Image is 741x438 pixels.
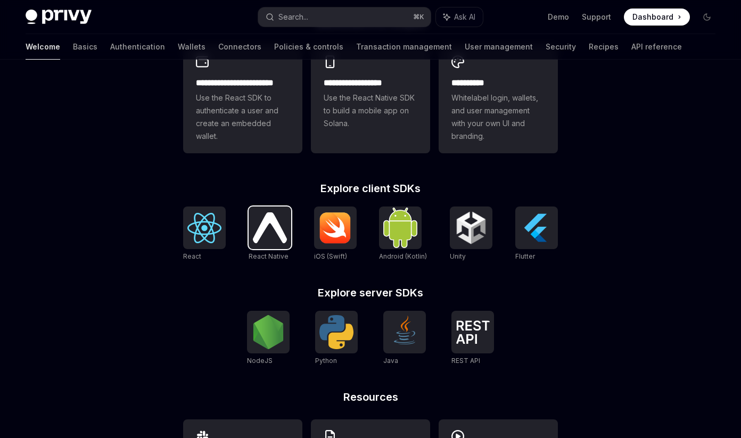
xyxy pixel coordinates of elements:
[383,311,426,366] a: JavaJava
[314,206,357,262] a: iOS (Swift)iOS (Swift)
[253,212,287,243] img: React Native
[26,34,60,60] a: Welcome
[450,252,466,260] span: Unity
[314,252,347,260] span: iOS (Swift)
[413,13,424,21] span: ⌘ K
[632,12,673,22] span: Dashboard
[456,320,490,344] img: REST API
[318,212,352,244] img: iOS (Swift)
[247,311,290,366] a: NodeJSNodeJS
[698,9,715,26] button: Toggle dark mode
[251,315,285,349] img: NodeJS
[383,357,398,365] span: Java
[110,34,165,60] a: Authentication
[436,7,483,27] button: Ask AI
[589,34,619,60] a: Recipes
[196,92,290,143] span: Use the React SDK to authenticate a user and create an embedded wallet.
[548,12,569,22] a: Demo
[388,315,422,349] img: Java
[26,10,92,24] img: dark logo
[311,45,430,153] a: **** **** **** ***Use the React Native SDK to build a mobile app on Solana.
[624,9,690,26] a: Dashboard
[315,311,358,366] a: PythonPython
[183,392,558,402] h2: Resources
[218,34,261,60] a: Connectors
[258,7,430,27] button: Search...⌘K
[631,34,682,60] a: API reference
[379,206,427,262] a: Android (Kotlin)Android (Kotlin)
[315,357,337,365] span: Python
[451,311,494,366] a: REST APIREST API
[73,34,97,60] a: Basics
[383,208,417,247] img: Android (Kotlin)
[515,206,558,262] a: FlutterFlutter
[356,34,452,60] a: Transaction management
[454,211,488,245] img: Unity
[451,92,545,143] span: Whitelabel login, wallets, and user management with your own UI and branding.
[247,357,273,365] span: NodeJS
[324,92,417,130] span: Use the React Native SDK to build a mobile app on Solana.
[278,11,308,23] div: Search...
[451,357,480,365] span: REST API
[249,252,289,260] span: React Native
[319,315,353,349] img: Python
[379,252,427,260] span: Android (Kotlin)
[546,34,576,60] a: Security
[454,12,475,22] span: Ask AI
[183,183,558,194] h2: Explore client SDKs
[450,206,492,262] a: UnityUnity
[439,45,558,153] a: **** *****Whitelabel login, wallets, and user management with your own UI and branding.
[515,252,535,260] span: Flutter
[178,34,205,60] a: Wallets
[183,206,226,262] a: ReactReact
[249,206,291,262] a: React NativeReact Native
[274,34,343,60] a: Policies & controls
[465,34,533,60] a: User management
[183,252,201,260] span: React
[183,287,558,298] h2: Explore server SDKs
[187,213,221,243] img: React
[582,12,611,22] a: Support
[520,211,554,245] img: Flutter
